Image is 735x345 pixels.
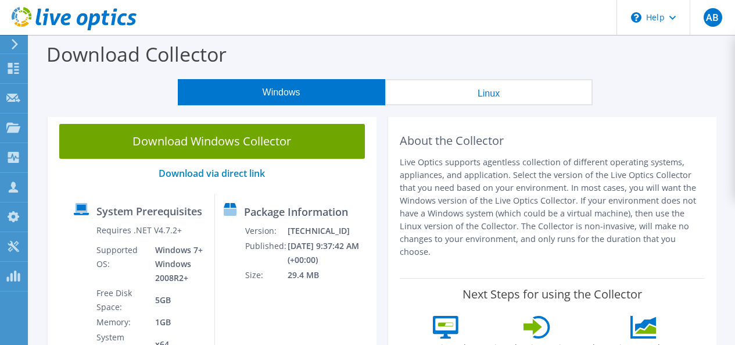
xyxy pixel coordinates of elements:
[287,223,371,239] td: [TECHNICAL_ID]
[245,239,287,268] td: Published:
[400,134,705,148] h2: About the Collector
[245,223,287,239] td: Version:
[287,239,371,268] td: [DATE] 9:37:42 AM (+00:00)
[462,287,642,301] label: Next Steps for using the Collector
[146,286,205,315] td: 5GB
[704,8,722,27] span: AB
[178,79,385,105] button: Windows
[96,286,147,315] td: Free Disk Space:
[159,167,265,180] a: Download via direct link
[245,268,287,283] td: Size:
[146,315,205,330] td: 1GB
[96,315,147,330] td: Memory:
[385,79,593,105] button: Linux
[96,243,147,286] td: Supported OS:
[96,225,182,236] label: Requires .NET V4.7.2+
[287,268,371,283] td: 29.4 MB
[244,206,348,218] label: Package Information
[96,205,202,217] label: System Prerequisites
[400,156,705,258] p: Live Optics supports agentless collection of different operating systems, appliances, and applica...
[146,243,205,286] td: Windows 7+ Windows 2008R2+
[631,12,641,23] svg: \n
[59,124,365,159] a: Download Windows Collector
[46,41,227,67] label: Download Collector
